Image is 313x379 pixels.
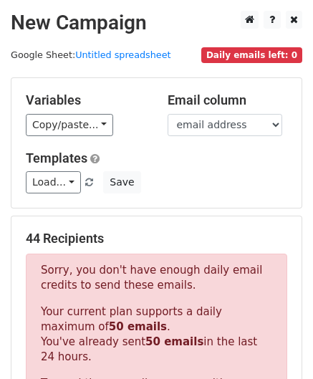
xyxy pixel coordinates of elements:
h5: Email column [168,92,288,108]
a: Templates [26,150,87,165]
a: Untitled spreadsheet [75,49,170,60]
a: Copy/paste... [26,114,113,136]
a: Daily emails left: 0 [201,49,302,60]
a: Load... [26,171,81,193]
p: Sorry, you don't have enough daily email credits to send these emails. [41,263,272,293]
strong: 50 emails [145,335,203,348]
h2: New Campaign [11,11,302,35]
h5: 44 Recipients [26,231,287,246]
h5: Variables [26,92,146,108]
small: Google Sheet: [11,49,171,60]
span: Daily emails left: 0 [201,47,302,63]
p: Your current plan supports a daily maximum of . You've already sent in the last 24 hours. [41,304,272,365]
iframe: Chat Widget [241,310,313,379]
button: Save [103,171,140,193]
strong: 50 emails [109,320,167,333]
